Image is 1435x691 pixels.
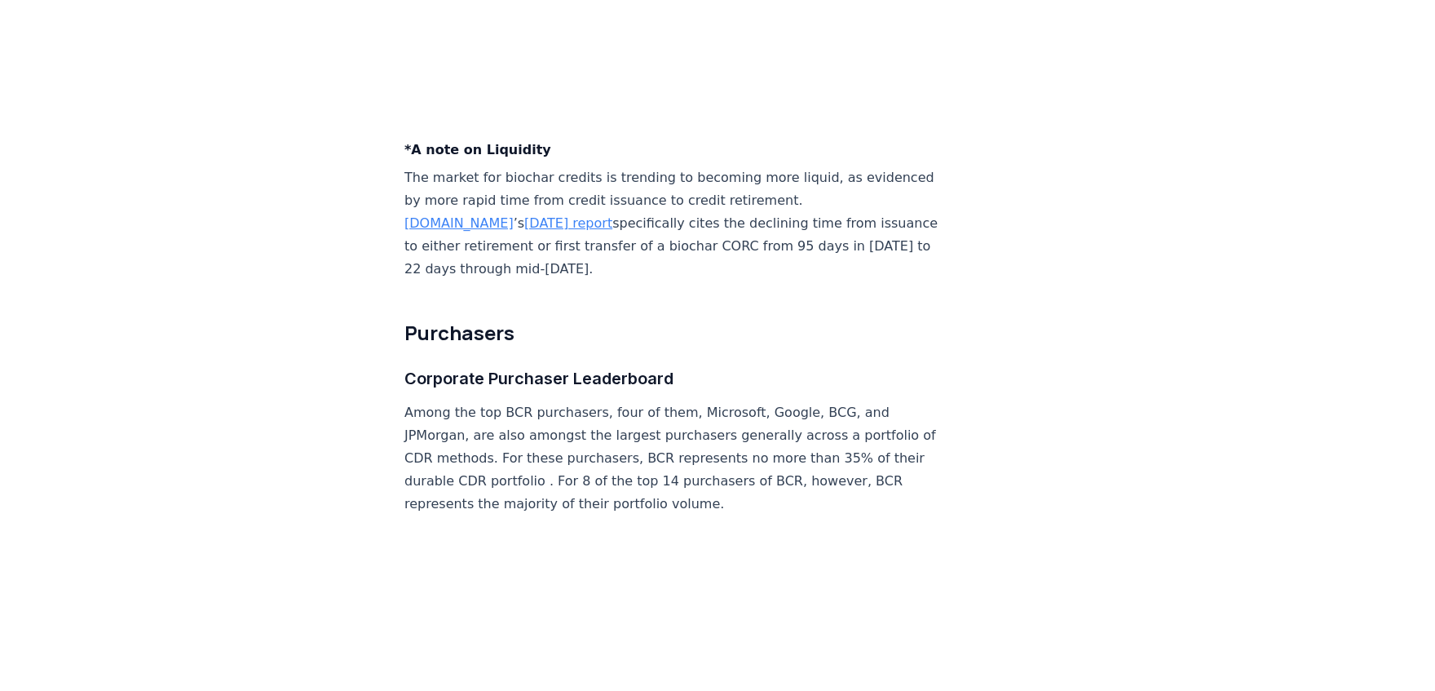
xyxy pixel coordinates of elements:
a: [DOMAIN_NAME] [404,215,514,231]
p: The market for biochar credits is trending to becoming more liquid, as evidenced by more rapid ti... [404,166,944,281]
h2: Purchasers [404,320,944,346]
p: Among the top BCR purchasers, four of them, Microsoft, Google, BCG, and JPMorgan, are also amongs... [404,401,944,516]
a: [DATE] report [524,215,612,231]
h4: *A note on Liquidity [404,140,944,160]
h3: Corporate Purchaser Leaderboard [404,365,944,392]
